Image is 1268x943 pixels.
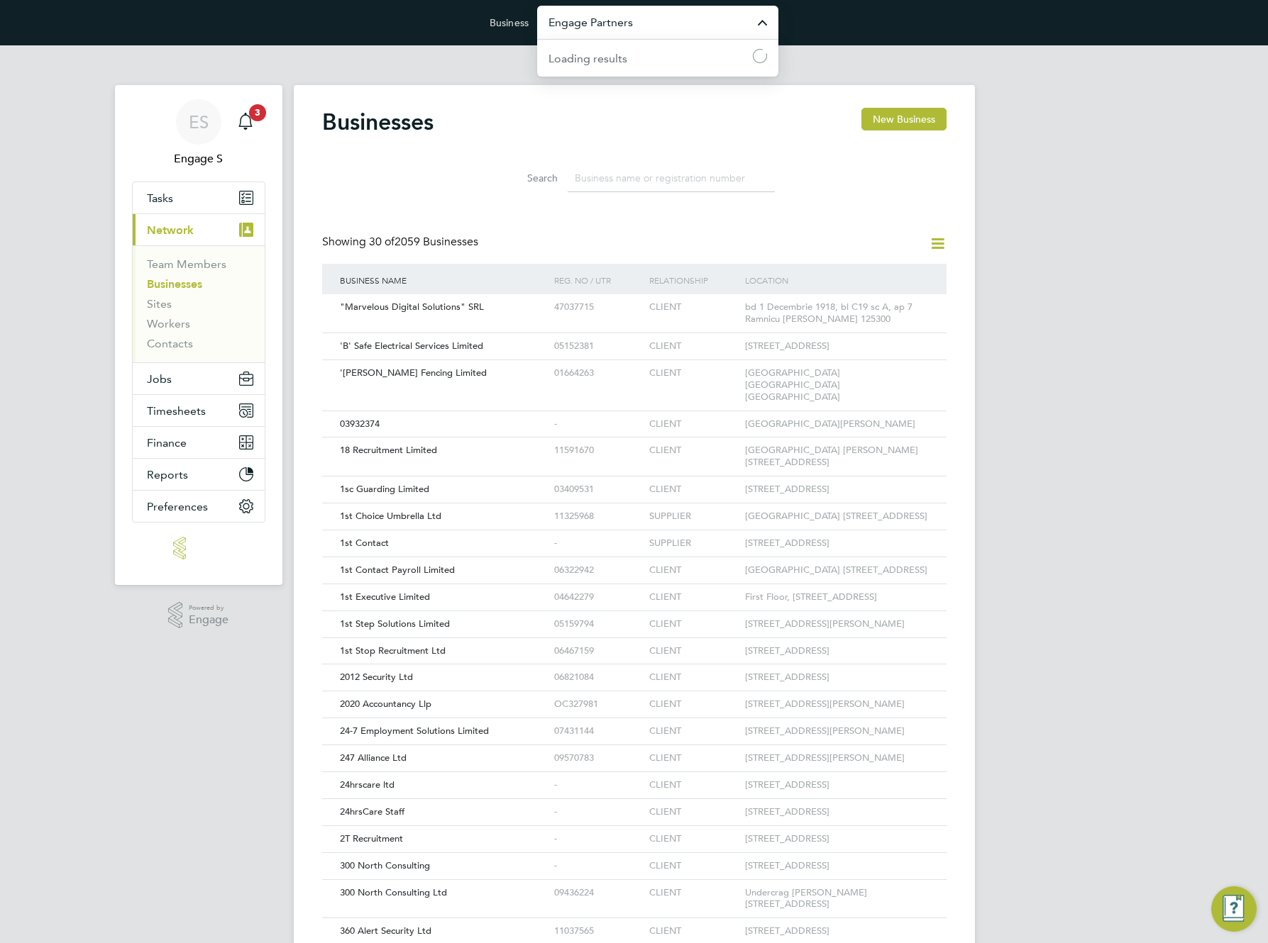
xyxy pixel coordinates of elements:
span: Powered by [189,602,228,614]
a: 03932374-CLIENT[GEOGRAPHIC_DATA][PERSON_NAME] [336,411,932,423]
div: CLIENT [646,611,741,637]
div: [STREET_ADDRESS] [741,826,932,852]
span: 1st Stop Recruitment Ltd [340,645,446,657]
div: [STREET_ADDRESS] [741,799,932,825]
div: CLIENT [646,437,741,464]
a: Team Members [147,257,226,271]
div: 07431144 [551,718,646,744]
div: CLIENT [646,853,741,879]
span: "Marvelous Digital Solutions" SRL [340,301,484,313]
a: Powered byEngage [168,602,228,629]
div: CLIENT [646,745,741,771]
span: 247 Alliance Ltd [340,752,407,764]
a: 'B' Safe Electrical Services Limited05152381CLIENT[STREET_ADDRESS] [336,333,932,345]
div: OC327981 [551,691,646,718]
div: Business Name [336,264,551,296]
a: 1sc Guarding Limited03409531CLIENT[STREET_ADDRESS] [336,476,932,488]
div: 09436224 [551,880,646,906]
span: 24hrscare ltd [340,779,395,791]
span: 30 of [369,235,395,249]
span: Tasks [147,191,173,205]
label: Business [490,16,529,29]
div: SUPPLIER [646,503,741,530]
div: CLIENT [646,772,741,798]
span: 2059 Businesses [369,235,478,249]
span: 1st Executive Limited [340,591,430,603]
div: Showing [322,235,481,250]
div: CLIENT [646,333,741,359]
h2: Businesses [322,108,434,136]
div: Relationship [646,264,741,296]
a: 24hrsCare Staff-CLIENT[STREET_ADDRESS] [336,798,932,810]
div: [GEOGRAPHIC_DATA] [GEOGRAPHIC_DATA] [GEOGRAPHIC_DATA] [741,360,932,411]
div: [STREET_ADDRESS] [741,853,932,879]
div: Location [741,264,932,296]
a: ESEngage S [132,99,265,167]
div: [GEOGRAPHIC_DATA] [STREET_ADDRESS] [741,503,932,530]
span: 2T Recruitment [340,832,403,844]
span: 2020 Accountancy Llp [340,698,431,710]
a: Workers [147,317,190,330]
div: [STREET_ADDRESS][PERSON_NAME] [741,745,932,771]
div: Undercrag [PERSON_NAME][STREET_ADDRESS] [741,880,932,918]
div: CLIENT [646,799,741,825]
a: '[PERSON_NAME] Fencing Limited01664263CLIENT[GEOGRAPHIC_DATA] [GEOGRAPHIC_DATA] [GEOGRAPHIC_DATA] [336,359,932,372]
span: 'B' Safe Electrical Services Limited [340,340,483,352]
div: CLIENT [646,557,741,584]
div: CLIENT [646,664,741,691]
div: Network [133,245,265,362]
div: [STREET_ADDRESS][PERSON_NAME] [741,611,932,637]
div: [STREET_ADDRESS][PERSON_NAME] [741,691,932,718]
a: 2012 Security Ltd06821084CLIENT[STREET_ADDRESS] [336,664,932,676]
label: Search [494,172,558,184]
span: Finance [147,436,187,450]
span: 03932374 [340,418,380,430]
div: 09570783 [551,745,646,771]
span: 1st Contact Payroll Limited [340,564,455,576]
span: 300 North Consulting [340,859,430,871]
div: [GEOGRAPHIC_DATA][PERSON_NAME] [741,411,932,437]
div: CLIENT [646,411,741,437]
a: 24hrscare ltd-CLIENT[STREET_ADDRESS] [336,771,932,783]
a: Go to home page [132,537,265,559]
div: CLIENT [646,638,741,664]
span: Engage [189,614,228,626]
a: 360 Alert Security Ltd11037565CLIENT[STREET_ADDRESS] [336,917,932,930]
span: 1st Step Solutions Limited [340,618,450,630]
div: 04642279 [551,584,646,610]
a: 2020 Accountancy LlpOC327981CLIENT[STREET_ADDRESS][PERSON_NAME] [336,691,932,703]
a: 18 Recruitment Limited11591670CLIENT[GEOGRAPHIC_DATA] [PERSON_NAME][STREET_ADDRESS] [336,437,932,449]
div: Reg. No / UTR [551,264,646,296]
div: Loading results [548,50,627,67]
a: Tasks [133,182,265,213]
a: Businesses [147,277,202,291]
span: 3 [249,104,266,121]
div: - [551,853,646,879]
div: [GEOGRAPHIC_DATA] [PERSON_NAME][STREET_ADDRESS] [741,437,932,476]
a: 1st Contact-SUPPLIER[STREET_ADDRESS] [336,530,932,542]
div: - [551,772,646,798]
span: Preferences [147,500,208,513]
div: [STREET_ADDRESS] [741,772,932,798]
a: 1st Executive Limited04642279CLIENTFirst Floor, [STREET_ADDRESS] [336,584,932,596]
span: Jobs [147,372,172,386]
div: SUPPLIER [646,530,741,557]
span: Reports [147,468,188,481]
a: 1st Stop Recruitment Ltd06467159CLIENT[STREET_ADDRESS] [336,637,932,649]
div: CLIENT [646,691,741,718]
a: 1st Contact Payroll Limited06322942CLIENT[GEOGRAPHIC_DATA] [STREET_ADDRESS] [336,557,932,569]
span: Timesheets [147,404,206,418]
a: 1st Choice Umbrella Ltd11325968SUPPLIER[GEOGRAPHIC_DATA] [STREET_ADDRESS] [336,503,932,515]
div: CLIENT [646,360,741,386]
div: [STREET_ADDRESS] [741,476,932,503]
div: - [551,530,646,557]
div: CLIENT [646,826,741,852]
div: - [551,411,646,437]
span: Network [147,223,194,237]
span: 18 Recruitment Limited [340,444,437,456]
div: 06821084 [551,664,646,691]
input: Business name or registration number [568,164,775,192]
a: 2T Recruitment-CLIENT[STREET_ADDRESS] [336,825,932,837]
div: [STREET_ADDRESS] [741,333,932,359]
span: 1st Choice Umbrella Ltd [340,510,441,522]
